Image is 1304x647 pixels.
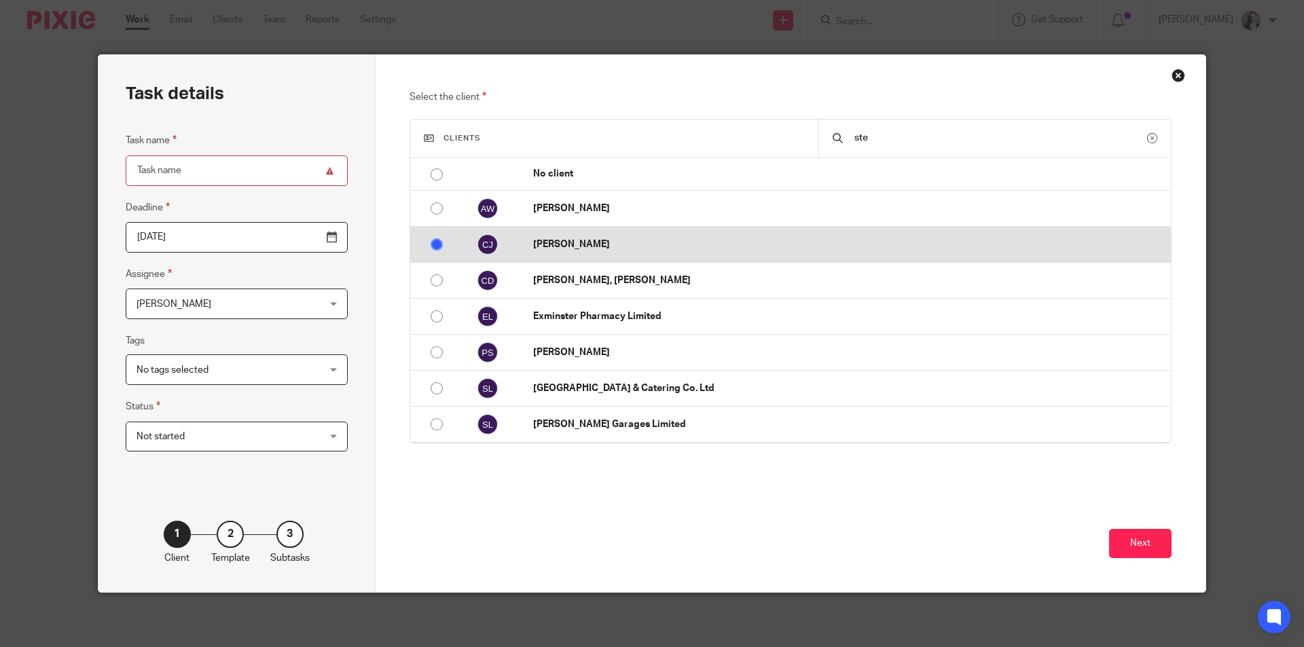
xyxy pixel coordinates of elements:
[276,521,304,548] div: 3
[533,274,1164,287] p: [PERSON_NAME], [PERSON_NAME]
[1109,529,1172,558] button: Next
[217,521,244,548] div: 2
[126,334,145,348] label: Tags
[164,551,189,565] p: Client
[477,234,499,255] img: svg%3E
[126,266,172,282] label: Assignee
[533,310,1164,323] p: Exminster Pharmacy Limited
[126,399,160,414] label: Status
[533,382,1164,395] p: [GEOGRAPHIC_DATA] & Catering Co. Ltd
[533,167,1164,181] p: No client
[533,202,1164,215] p: [PERSON_NAME]
[126,200,170,215] label: Deadline
[477,198,499,219] img: svg%3E
[1172,69,1185,82] div: Close this dialog window
[443,134,481,142] span: Clients
[137,365,209,375] span: No tags selected
[477,306,499,327] img: svg%3E
[164,521,191,548] div: 1
[853,130,1147,145] input: Search...
[211,551,250,565] p: Template
[126,155,348,186] input: Task name
[477,377,499,399] img: svg%3E
[126,222,348,253] input: Pick a date
[477,413,499,435] img: svg%3E
[126,132,177,148] label: Task name
[410,89,1172,105] p: Select the client
[126,82,224,105] h2: Task details
[137,432,185,441] span: Not started
[477,341,499,363] img: svg%3E
[270,551,310,565] p: Subtasks
[477,270,499,291] img: svg%3E
[137,299,211,309] span: [PERSON_NAME]
[533,418,1164,431] p: [PERSON_NAME] Garages Limited
[533,346,1164,359] p: [PERSON_NAME]
[533,238,1164,251] p: [PERSON_NAME]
